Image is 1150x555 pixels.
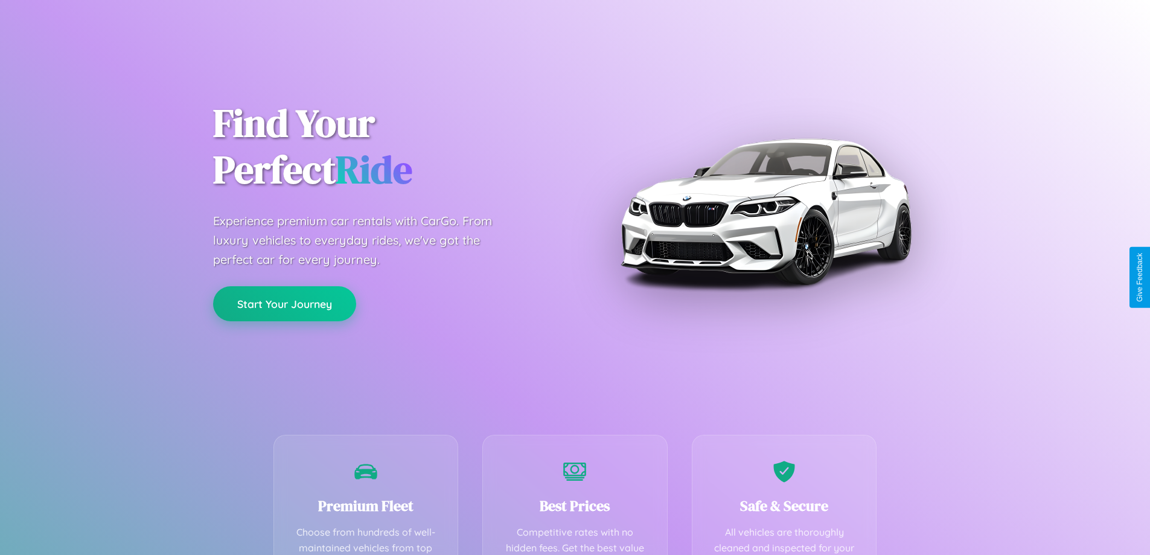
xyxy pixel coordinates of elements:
img: Premium BMW car rental vehicle [615,60,916,362]
h1: Find Your Perfect [213,100,557,193]
h3: Safe & Secure [711,496,858,516]
h3: Premium Fleet [292,496,440,516]
span: Ride [336,143,412,196]
div: Give Feedback [1136,253,1144,302]
button: Start Your Journey [213,286,356,321]
p: Experience premium car rentals with CarGo. From luxury vehicles to everyday rides, we've got the ... [213,211,515,269]
h3: Best Prices [501,496,649,516]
